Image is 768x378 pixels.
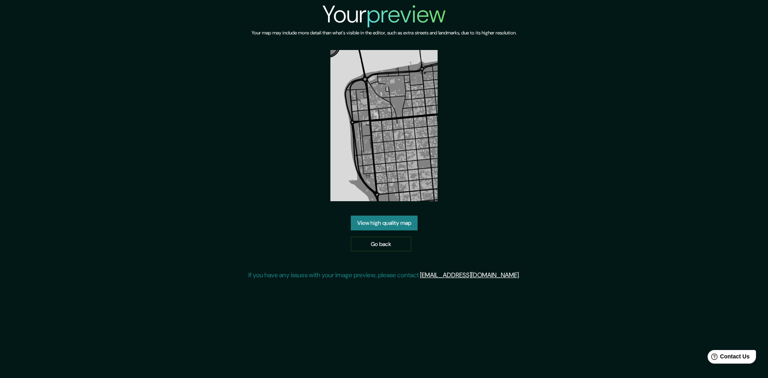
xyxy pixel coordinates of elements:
[330,50,438,201] img: created-map-preview
[420,271,519,279] a: [EMAIL_ADDRESS][DOMAIN_NAME]
[248,270,520,280] p: If you have any issues with your image preview, please contact .
[351,237,411,252] a: Go back
[697,347,759,369] iframe: Help widget launcher
[351,216,418,230] a: View high quality map
[252,29,516,37] h6: Your map may include more detail than what's visible in the editor, such as extra streets and lan...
